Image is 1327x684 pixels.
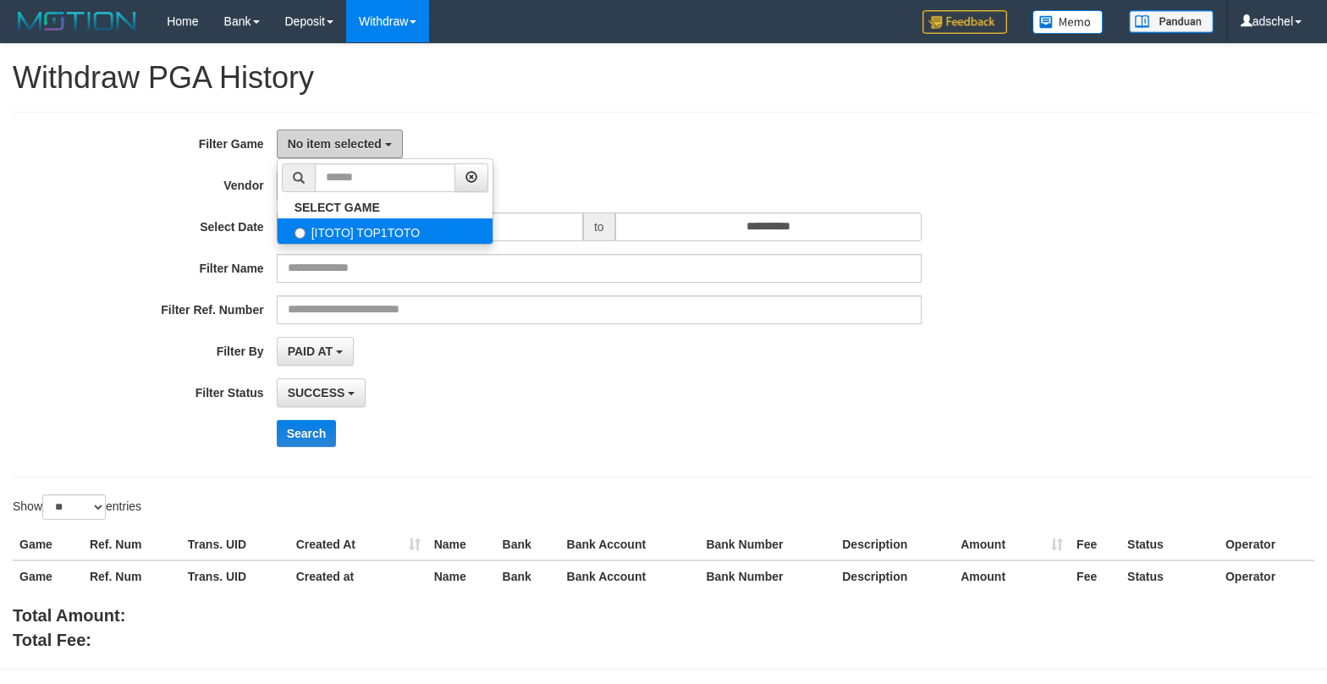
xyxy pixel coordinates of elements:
a: SELECT GAME [278,196,493,218]
button: PAID AT [277,337,354,366]
th: Description [835,529,954,560]
th: Status [1121,529,1219,560]
th: Game [13,560,83,592]
th: Ref. Num [83,529,181,560]
th: Bank Number [699,560,835,592]
span: SUCCESS [288,386,345,400]
th: Operator [1219,560,1314,592]
button: Search [277,420,337,447]
h1: Withdraw PGA History [13,61,1314,95]
th: Ref. Num [83,560,181,592]
img: Feedback.jpg [922,10,1007,34]
th: Amount [954,560,1070,592]
th: Name [427,560,496,592]
th: Bank [496,560,560,592]
th: Name [427,529,496,560]
img: MOTION_logo.png [13,8,141,34]
label: [ITOTO] TOP1TOTO [278,218,493,244]
th: Bank Number [699,529,835,560]
th: Bank Account [560,529,700,560]
img: Button%20Memo.svg [1032,10,1104,34]
th: Created at [289,560,427,592]
th: Trans. UID [181,529,289,560]
span: to [583,212,615,241]
th: Fee [1070,560,1121,592]
select: Showentries [42,494,106,520]
b: SELECT GAME [295,201,380,214]
span: No item selected [288,137,382,151]
img: panduan.png [1129,10,1214,33]
th: Trans. UID [181,560,289,592]
b: Total Amount: [13,606,125,625]
input: [ITOTO] TOP1TOTO [295,228,306,239]
th: Created At [289,529,427,560]
label: Show entries [13,494,141,520]
th: Operator [1219,529,1314,560]
th: Game [13,529,83,560]
th: Description [835,560,954,592]
button: No item selected [277,130,403,158]
button: SUCCESS [277,378,366,407]
span: PAID AT [288,345,333,358]
th: Fee [1070,529,1121,560]
th: Amount [954,529,1070,560]
th: Bank Account [560,560,700,592]
th: Bank [496,529,560,560]
th: Status [1121,560,1219,592]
